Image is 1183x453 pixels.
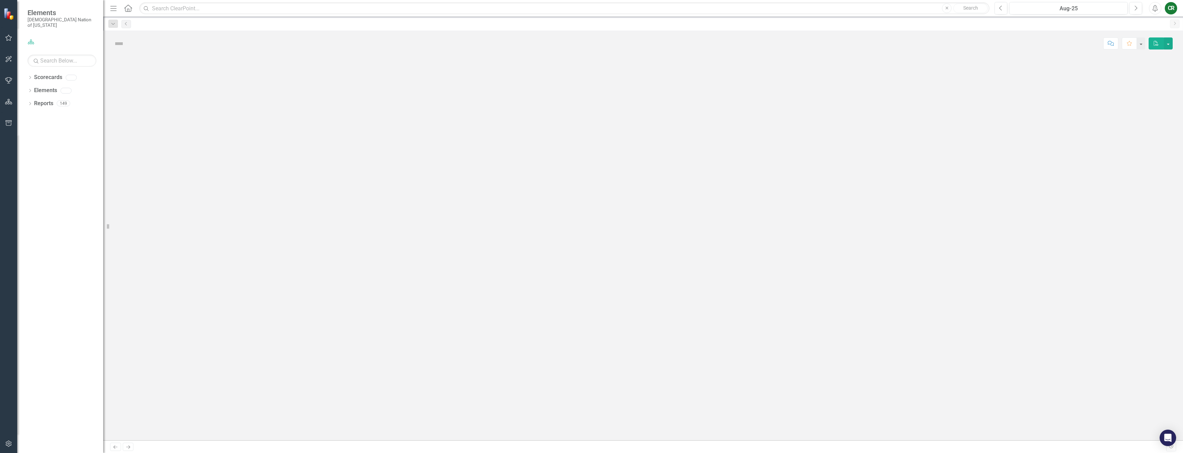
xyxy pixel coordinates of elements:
[3,8,15,20] img: ClearPoint Strategy
[113,38,124,49] img: Not Defined
[1160,430,1176,446] div: Open Intercom Messenger
[34,74,62,81] a: Scorecards
[139,2,989,14] input: Search ClearPoint...
[963,5,978,11] span: Search
[1009,2,1128,14] button: Aug-25
[34,87,57,95] a: Elements
[953,3,988,13] button: Search
[1165,2,1177,14] button: CR
[28,17,96,28] small: [DEMOGRAPHIC_DATA] Nation of [US_STATE]
[28,55,96,67] input: Search Below...
[28,9,96,17] span: Elements
[1012,4,1125,13] div: Aug-25
[57,101,70,107] div: 149
[34,100,53,108] a: Reports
